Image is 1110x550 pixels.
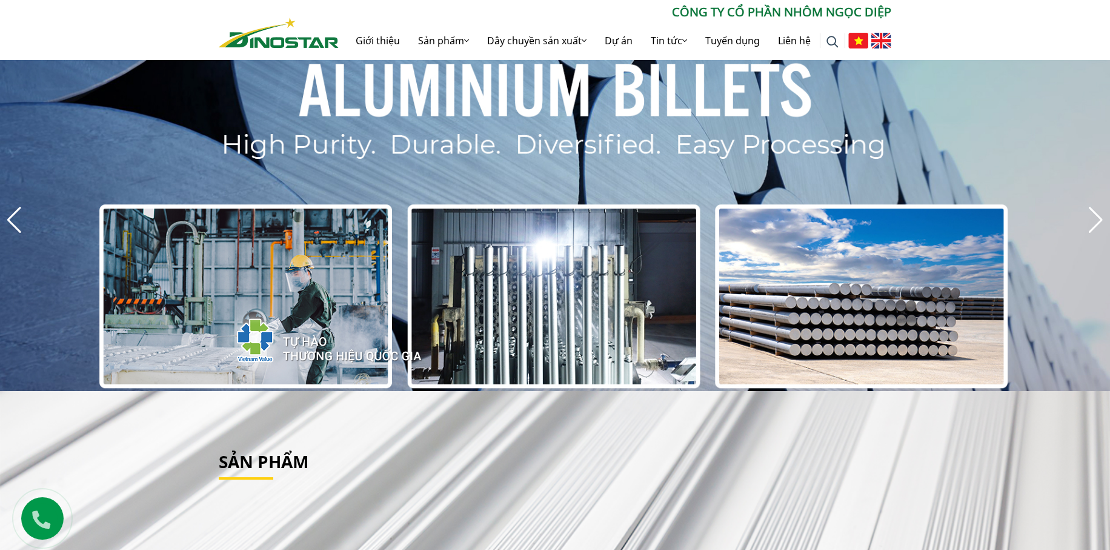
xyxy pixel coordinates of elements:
img: Nhôm Dinostar [219,18,339,48]
a: Nhôm Dinostar [219,15,339,47]
div: Previous slide [6,207,22,233]
p: CÔNG TY CỔ PHẦN NHÔM NGỌC DIỆP [339,3,891,21]
a: Tin tức [642,21,696,60]
a: Dây chuyền sản xuất [478,21,596,60]
div: Next slide [1088,207,1104,233]
img: English [871,33,891,49]
a: Sản phẩm [219,450,308,473]
a: Giới thiệu [347,21,409,60]
img: thqg [201,297,424,379]
a: Sản phẩm [409,21,478,60]
img: Tiếng Việt [848,33,868,49]
a: Liên hệ [769,21,820,60]
a: Dự án [596,21,642,60]
img: search [826,36,839,48]
a: Tuyển dụng [696,21,769,60]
